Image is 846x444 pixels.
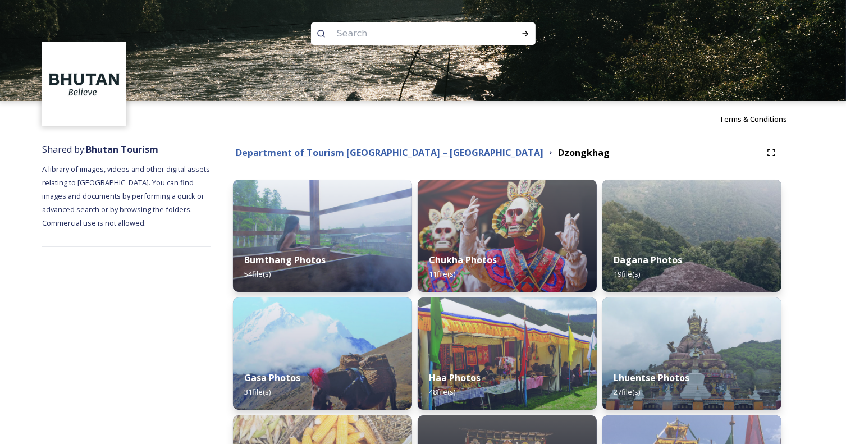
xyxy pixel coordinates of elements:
[614,254,682,266] strong: Dagana Photos
[418,180,597,292] img: tshechu%2520story%2520image-8.jpg
[233,297,412,410] img: gasa%2520story%2520image2.jpg
[614,269,640,279] span: 19 file(s)
[429,372,481,384] strong: Haa Photos
[244,254,326,266] strong: Bumthang Photos
[42,164,212,228] span: A library of images, videos and other digital assets relating to [GEOGRAPHIC_DATA]. You can find ...
[42,143,158,155] span: Shared by:
[429,254,497,266] strong: Chukha Photos
[558,147,610,159] strong: Dzongkhag
[86,143,158,155] strong: Bhutan Tourism
[244,372,300,384] strong: Gasa Photos
[429,269,455,279] span: 11 file(s)
[719,114,787,124] span: Terms & Conditions
[602,180,781,292] img: stone%2520stairs2.jpg
[244,387,271,397] span: 31 file(s)
[233,180,412,292] img: hot%2520stone%2520bath.jpg
[236,147,543,159] strong: Department of Tourism [GEOGRAPHIC_DATA] – [GEOGRAPHIC_DATA]
[44,44,125,125] img: BT_Logo_BB_Lockup_CMYK_High%2520Res.jpg
[602,297,781,410] img: Takila1%283%29.jpg
[331,21,485,46] input: Search
[429,387,455,397] span: 48 file(s)
[719,112,804,126] a: Terms & Conditions
[614,387,640,397] span: 27 file(s)
[418,297,597,410] img: Haa%2520festival%2520story%2520image1.jpg
[614,372,689,384] strong: Lhuentse Photos
[244,269,271,279] span: 54 file(s)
